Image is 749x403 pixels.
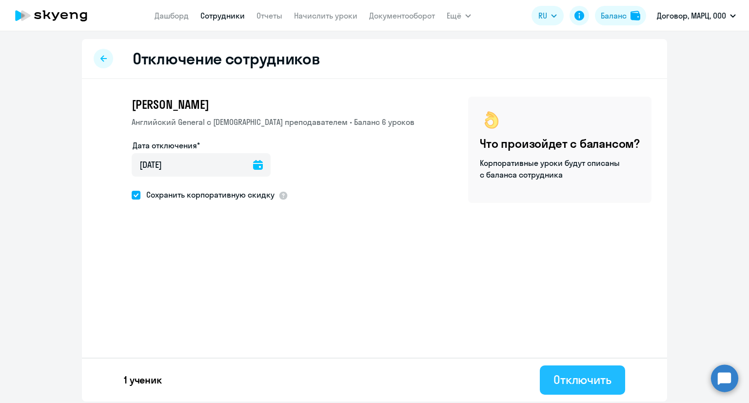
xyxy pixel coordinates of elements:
p: 1 ученик [124,373,162,387]
button: Балансbalance [595,6,646,25]
p: Английский General с [DEMOGRAPHIC_DATA] преподавателем • Баланс 6 уроков [132,116,414,128]
span: Ещё [447,10,461,21]
img: ok [480,108,503,132]
a: Документооборот [369,11,435,20]
a: Дашборд [155,11,189,20]
p: Договор, МАРЦ, ООО [657,10,726,21]
a: Начислить уроки [294,11,357,20]
button: Ещё [447,6,471,25]
button: Договор, МАРЦ, ООО [652,4,741,27]
label: Дата отключения* [133,140,200,151]
div: Отключить [553,372,611,387]
div: Баланс [601,10,627,21]
input: дд.мм.гггг [132,153,271,177]
button: RU [532,6,564,25]
button: Отключить [540,365,625,395]
img: balance [631,11,640,20]
span: RU [538,10,547,21]
p: Корпоративные уроки будут списаны с баланса сотрудника [480,157,621,181]
span: Сохранить корпоративную скидку [140,189,275,201]
h2: Отключение сотрудников [133,49,320,68]
a: Сотрудники [200,11,245,20]
h4: Что произойдет с балансом? [480,136,640,151]
a: Отчеты [256,11,282,20]
span: [PERSON_NAME] [132,97,209,112]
